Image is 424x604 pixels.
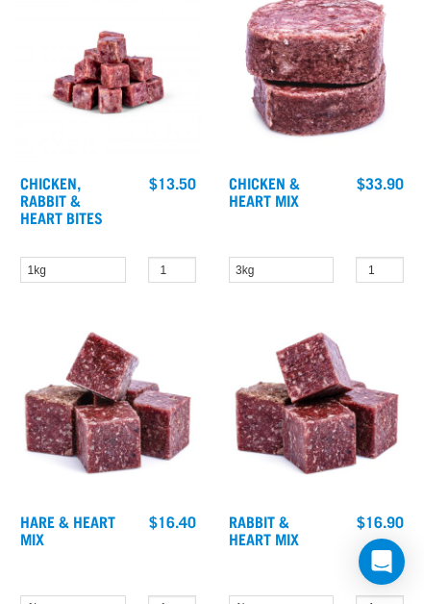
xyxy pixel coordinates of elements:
div: $33.90 [357,174,404,191]
img: 1087 Rabbit Heart Cubes 01 [224,317,410,503]
a: Hare & Heart Mix [20,516,115,542]
a: Chicken, Rabbit & Heart Bites [20,178,103,221]
a: Chicken & Heart Mix [229,178,300,204]
a: Rabbit & Heart Mix [229,516,299,542]
div: Open Intercom Messenger [359,539,405,585]
input: 1 [356,257,404,283]
div: $16.90 [357,513,404,530]
input: 1 [148,257,196,283]
div: $13.50 [149,174,196,191]
img: Pile Of Cubed Hare Heart For Pets [15,317,201,503]
div: $16.40 [149,513,196,530]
